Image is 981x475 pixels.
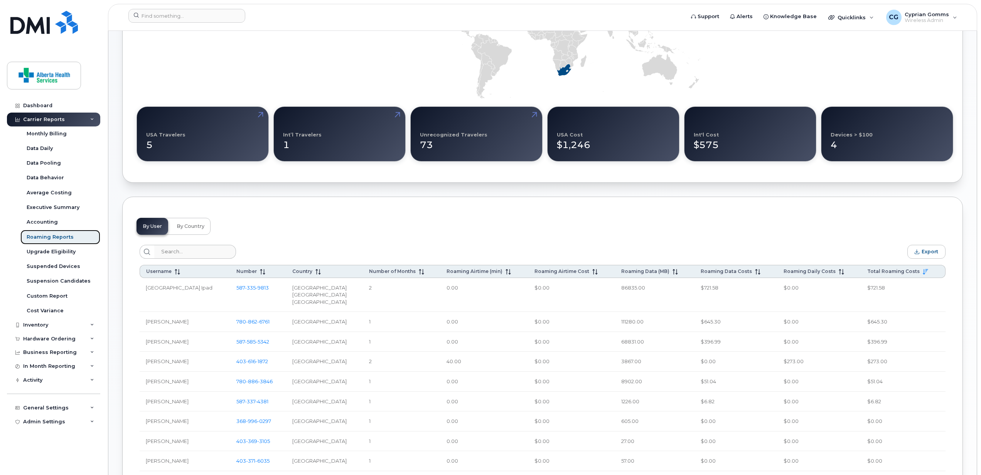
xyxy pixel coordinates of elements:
[236,339,269,345] span: 587
[256,358,268,364] span: 1872
[236,398,268,404] a: 5873374381
[236,318,270,325] a: 7808626761
[440,332,529,352] td: 0.00
[236,268,257,274] span: Number
[245,339,256,345] span: 585
[528,431,615,451] td: $0.00
[363,411,440,431] td: 1
[363,431,440,451] td: 1
[770,13,817,20] span: Knowledge Base
[146,132,259,152] div: 5
[777,451,861,471] td: $0.00
[363,332,440,352] td: 1
[363,451,440,471] td: 1
[363,312,440,332] td: 1
[236,458,270,464] a: 4033716035
[154,245,236,259] input: Search...
[146,318,189,325] span: [PERSON_NAME]
[440,312,529,332] td: 0.00
[292,338,357,345] div: [GEOGRAPHIC_DATA]
[292,457,357,465] div: [GEOGRAPHIC_DATA]
[128,9,245,23] input: Find something...
[369,268,416,274] span: Number of Months
[236,339,269,345] a: 5875855342
[146,378,189,384] span: [PERSON_NAME]
[236,398,268,404] span: 587
[283,132,396,152] div: 1
[283,132,322,138] div: Int’l Travelers
[292,438,357,445] div: [GEOGRAPHIC_DATA]
[831,132,944,152] div: 4
[777,332,861,352] td: $0.00
[236,418,271,424] span: 368
[922,249,938,254] span: Export
[528,332,615,352] td: $0.00
[236,318,270,325] span: 780
[246,318,257,325] span: 862
[861,451,946,471] td: $0.00
[245,285,256,291] span: 335
[861,411,946,431] td: $0.00
[694,392,777,412] td: $6.82
[528,392,615,412] td: $0.00
[889,13,898,22] span: CG
[694,411,777,431] td: $0.00
[292,284,357,291] div: [GEOGRAPHIC_DATA]
[236,285,269,291] span: 587
[698,13,719,20] span: Support
[694,352,777,372] td: $0.00
[777,372,861,392] td: $0.00
[236,418,271,424] a: 3689960297
[861,392,946,412] td: $6.82
[737,13,753,20] span: Alerts
[257,438,270,444] span: 3105
[777,278,861,312] td: $0.00
[621,268,669,274] span: Roaming Data (MB)
[777,312,861,332] td: $0.00
[236,378,273,384] span: 780
[615,278,694,312] td: 86835.00
[758,9,822,24] a: Knowledge Base
[440,411,529,431] td: 0.00
[292,358,357,365] div: [GEOGRAPHIC_DATA]
[177,223,204,229] span: By Country
[694,372,777,392] td: $51.04
[146,398,189,404] span: [PERSON_NAME]
[861,332,946,352] td: $396.99
[236,438,270,444] span: 403
[420,132,533,152] div: 73
[245,398,255,404] span: 337
[694,278,777,312] td: $721.58
[292,291,357,298] div: [GEOGRAPHIC_DATA]
[686,9,725,24] a: Support
[905,11,949,17] span: Cyprian Gomms
[236,358,268,364] a: 4036161872
[257,318,270,325] span: 6761
[363,278,440,312] td: 2
[528,352,615,372] td: $0.00
[236,285,269,291] a: 5873359813
[615,312,694,332] td: 111280.00
[440,352,529,372] td: 40.00
[861,431,946,451] td: $0.00
[292,378,357,385] div: [GEOGRAPHIC_DATA]
[363,392,440,412] td: 1
[861,372,946,392] td: $51.04
[246,378,258,384] span: 886
[440,451,529,471] td: 0.00
[292,298,357,306] div: [GEOGRAPHIC_DATA]
[528,312,615,332] td: $0.00
[292,398,357,405] div: [GEOGRAPHIC_DATA]
[905,17,949,24] span: Wireless Admin
[528,451,615,471] td: $0.00
[615,411,694,431] td: 605.00
[861,278,946,312] td: $721.58
[777,352,861,372] td: $273.00
[777,392,861,412] td: $0.00
[615,352,694,372] td: 3867.00
[257,418,271,424] span: 0297
[694,132,719,138] div: Int'l Cost
[146,438,189,444] span: [PERSON_NAME]
[615,332,694,352] td: 68831.00
[861,352,946,372] td: $273.00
